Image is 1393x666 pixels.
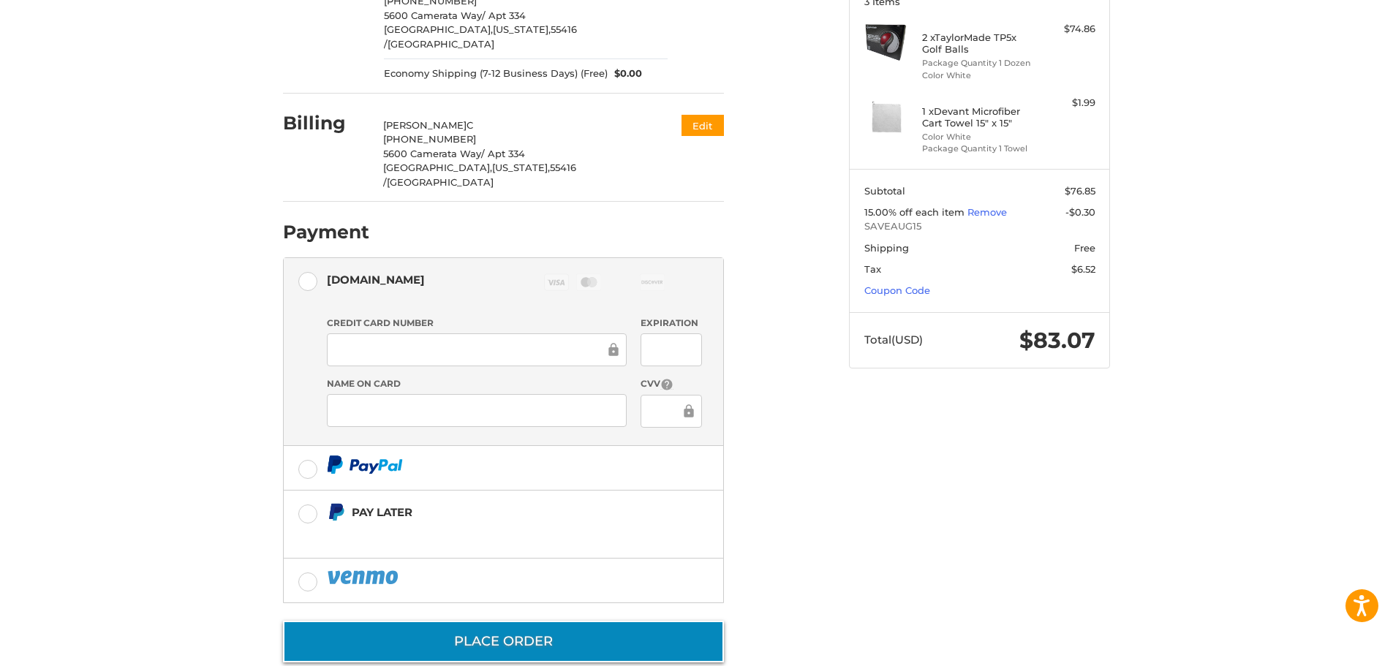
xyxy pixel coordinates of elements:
[384,23,577,50] span: 55416 /
[327,268,425,292] div: [DOMAIN_NAME]
[384,10,482,21] span: 5600 Camerata Way
[1074,242,1095,254] span: Free
[864,333,923,347] span: Total (USD)
[383,162,576,188] span: 55416 /
[492,162,550,173] span: [US_STATE],
[327,317,627,330] label: Credit Card Number
[283,112,369,135] h2: Billing
[864,242,909,254] span: Shipping
[388,38,494,50] span: [GEOGRAPHIC_DATA]
[608,67,643,81] span: $0.00
[922,69,1034,82] li: Color White
[641,317,701,330] label: Expiration
[922,57,1034,69] li: Package Quantity 1 Dozen
[922,31,1034,56] h4: 2 x TaylorMade TP5x Golf Balls
[283,621,724,662] button: Place Order
[327,568,401,586] img: PayPal icon
[641,377,701,391] label: CVV
[922,105,1034,129] h4: 1 x Devant Microfiber Cart Towel 15" x 15"
[327,503,345,521] img: Pay Later icon
[922,131,1034,143] li: Color White
[1071,263,1095,275] span: $6.52
[384,67,608,81] span: Economy Shipping (7-12 Business Days) (Free)
[467,119,473,131] span: C
[383,148,481,159] span: 5600 Camerata Way
[383,133,476,145] span: [PHONE_NUMBER]
[383,162,492,173] span: [GEOGRAPHIC_DATA],
[864,185,905,197] span: Subtotal
[682,115,724,136] button: Edit
[384,23,493,35] span: [GEOGRAPHIC_DATA],
[327,377,627,390] label: Name on Card
[387,176,494,188] span: [GEOGRAPHIC_DATA]
[864,219,1095,234] span: SAVEAUG15
[1038,96,1095,110] div: $1.99
[1065,185,1095,197] span: $76.85
[283,221,369,243] h2: Payment
[327,455,403,474] img: PayPal icon
[922,143,1034,155] li: Package Quantity 1 Towel
[352,500,632,524] div: Pay Later
[327,527,633,540] iframe: PayPal Message 1
[864,206,967,218] span: 15.00% off each item
[481,148,525,159] span: / Apt 334
[1019,327,1095,354] span: $83.07
[864,263,881,275] span: Tax
[1065,206,1095,218] span: -$0.30
[383,119,467,131] span: [PERSON_NAME]
[493,23,551,35] span: [US_STATE],
[864,284,930,296] a: Coupon Code
[967,206,1007,218] a: Remove
[1038,22,1095,37] div: $74.86
[482,10,526,21] span: / Apt 334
